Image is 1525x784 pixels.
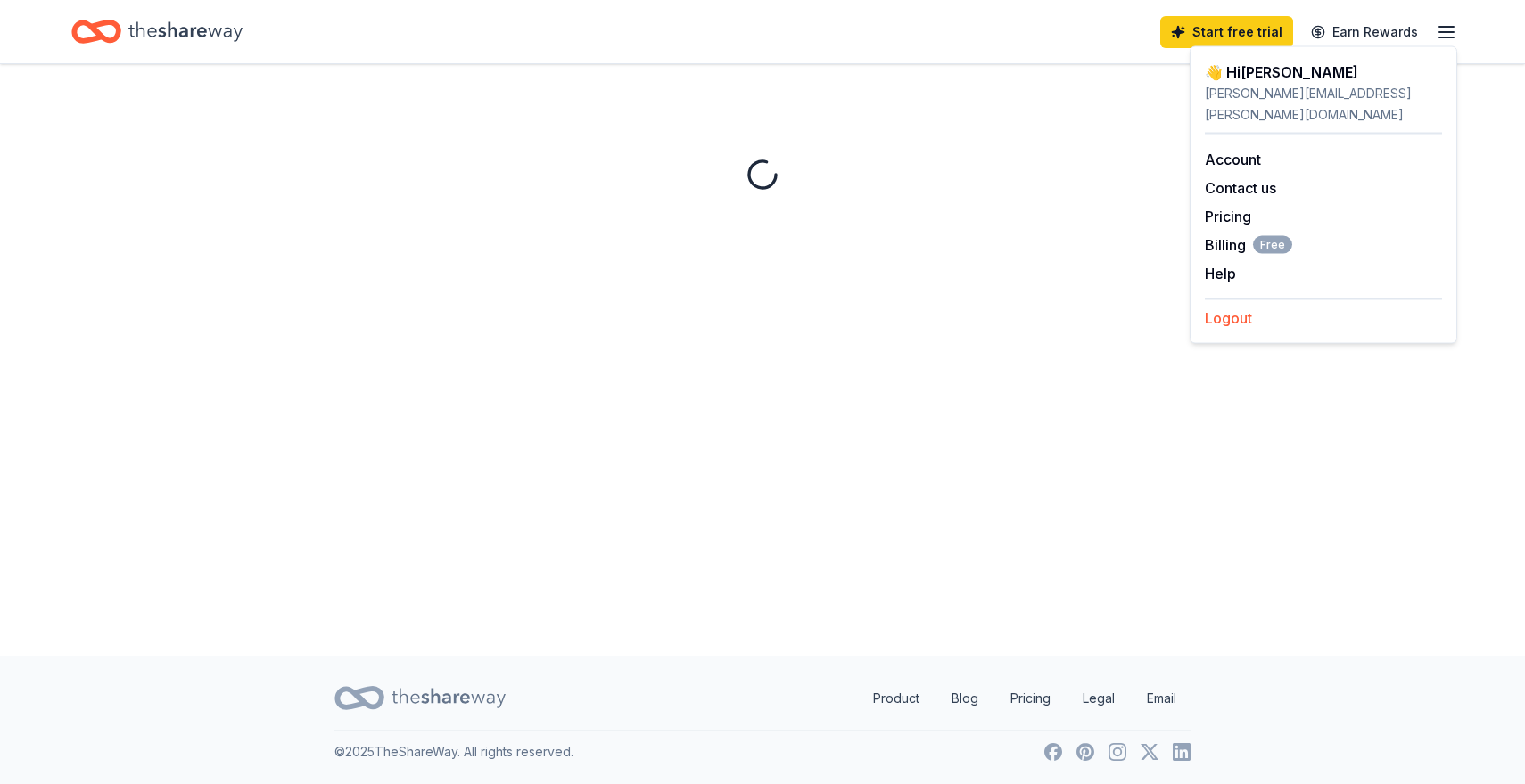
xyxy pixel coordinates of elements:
[937,681,993,716] a: Blog
[1205,208,1251,225] a: Pricing
[1205,307,1252,329] button: Logout
[1205,61,1442,83] div: 👋 Hi [PERSON_NAME]
[1253,236,1292,254] span: Free
[334,741,573,763] p: © 2025 TheShareWay. All rights reserved.
[859,681,1191,716] nav: quick links
[1068,681,1129,716] a: Legal
[1205,177,1276,199] button: Contact us
[996,681,1065,716] a: Pricing
[1205,151,1261,168] a: Account
[1205,83,1442,126] div: [PERSON_NAME][EMAIL_ADDRESS][PERSON_NAME][DOMAIN_NAME]
[859,681,934,716] a: Product
[1205,234,1292,256] button: BillingFree
[1160,16,1293,48] a: Start free trial
[1133,681,1191,716] a: Email
[1205,234,1292,256] span: Billing
[1300,16,1429,48] a: Earn Rewards
[1205,263,1236,284] button: Help
[71,11,243,53] a: Home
